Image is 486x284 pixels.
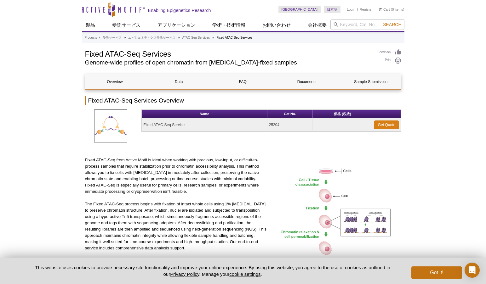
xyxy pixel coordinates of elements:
[347,7,355,12] a: Login
[277,74,336,89] a: Documents
[267,110,313,118] th: Cat No.
[128,35,175,41] a: エピジェネティクス受託サービス
[330,19,404,30] input: Keyword, Cat. No.
[216,36,252,39] li: Fixed ATAC-Seq Services
[82,19,99,31] a: 製品
[148,8,211,13] h2: Enabling Epigenetics Research
[465,263,480,278] div: Open Intercom Messenger
[212,36,214,39] li: »
[24,264,401,277] p: This website uses cookies to provide necessary site functionality and improve your online experie...
[124,36,126,39] li: »
[383,22,401,27] span: Search
[304,19,330,31] a: 会社概要
[85,49,371,58] h1: Fixed ATAC-Seq Services
[154,19,199,31] a: アプリケーション
[103,35,122,41] a: 受託サービス
[267,118,313,132] td: 25204
[324,6,340,13] a: 日本語
[411,266,462,279] button: Got it!
[182,35,210,41] a: ATAC-Seq Services
[99,36,100,39] li: »
[170,271,199,277] a: Privacy Policy
[378,49,401,56] a: Feedback
[379,7,390,12] a: Cart
[178,36,180,39] li: »
[313,110,372,118] th: 価格 (税抜)
[378,57,401,64] a: Print
[85,35,97,41] a: Products
[374,120,399,129] a: Get Quote
[85,157,267,195] p: Fixed ATAC-Seq from Active Motif is ideal when working with precious, low-input, or difficult-to-...
[149,74,209,89] a: Data
[278,6,321,13] a: [GEOGRAPHIC_DATA]
[341,74,400,89] a: Sample Submission
[229,271,260,277] button: cookie settings
[85,74,145,89] a: Overview
[142,118,267,132] td: Fixed ATAC-Seq Service
[142,110,267,118] th: Name
[209,19,249,31] a: 学術・技術情報
[259,19,294,31] a: お問い合わせ
[85,60,371,65] h2: Genome-wide profiles of open chromatin from [MEDICAL_DATA]-fixed samples
[85,96,401,105] h2: Fixed ATAC-Seq Services Overview
[357,6,358,13] li: |
[379,6,404,13] li: (0 items)
[85,201,267,251] p: The Fixed ATAC-Seq process begins with fixation of intact whole cells using 1% [MEDICAL_DATA] to ...
[379,8,382,11] img: Your Cart
[108,19,144,31] a: 受託サービス
[360,7,373,12] a: Register
[213,74,272,89] a: FAQ
[381,22,403,27] button: Search
[94,109,127,142] img: Fixed ATAC-Seq Service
